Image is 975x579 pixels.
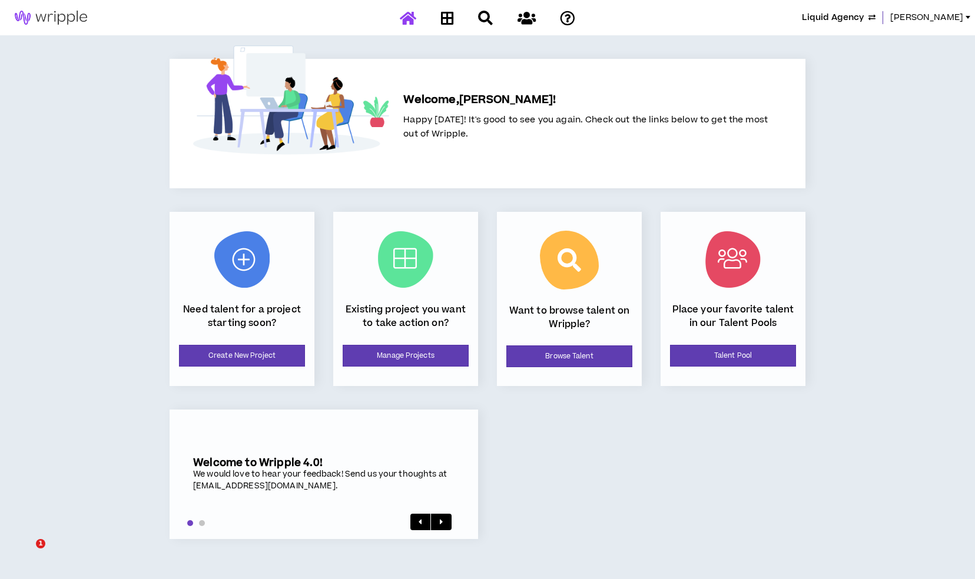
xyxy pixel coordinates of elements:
a: Browse Talent [506,345,632,367]
img: New Project [214,231,270,288]
p: Place your favorite talent in our Talent Pools [670,303,796,330]
img: Talent Pool [705,231,761,288]
iframe: Intercom live chat [12,539,40,567]
p: Need talent for a project starting soon? [179,303,305,330]
h5: Welcome to Wripple 4.0! [193,457,455,469]
h5: Welcome, [PERSON_NAME] ! [403,92,768,108]
span: Happy [DATE]! It's good to see you again. Check out the links below to get the most out of Wripple. [403,114,768,140]
p: Want to browse talent on Wripple? [506,304,632,331]
span: 1 [36,539,45,548]
div: We would love to hear your feedback! Send us your thoughts at [EMAIL_ADDRESS][DOMAIN_NAME]. [193,469,455,492]
span: [PERSON_NAME] [890,11,963,24]
a: Manage Projects [343,345,469,367]
img: Current Projects [378,231,433,288]
button: Liquid Agency [802,11,875,24]
a: Talent Pool [670,345,796,367]
a: Create New Project [179,345,305,367]
p: Existing project you want to take action on? [343,303,469,330]
span: Liquid Agency [802,11,864,24]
